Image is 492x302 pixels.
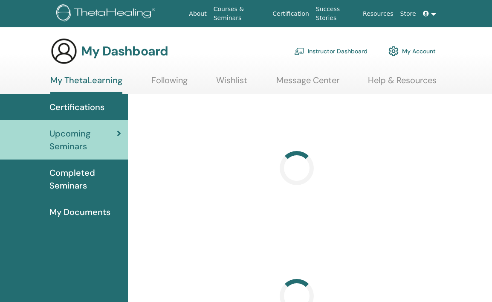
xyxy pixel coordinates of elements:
[49,101,104,113] span: Certifications
[388,44,399,58] img: cog.svg
[294,47,304,55] img: chalkboard-teacher.svg
[388,42,436,61] a: My Account
[216,75,247,92] a: Wishlist
[50,75,122,94] a: My ThetaLearning
[294,42,368,61] a: Instructor Dashboard
[49,206,110,218] span: My Documents
[49,166,121,192] span: Completed Seminars
[397,6,420,22] a: Store
[368,75,437,92] a: Help & Resources
[151,75,188,92] a: Following
[56,4,158,23] img: logo.png
[185,6,210,22] a: About
[81,44,168,59] h3: My Dashboard
[276,75,339,92] a: Message Center
[313,1,359,26] a: Success Stories
[210,1,269,26] a: Courses & Seminars
[269,6,312,22] a: Certification
[50,38,78,65] img: generic-user-icon.jpg
[49,127,117,153] span: Upcoming Seminars
[359,6,397,22] a: Resources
